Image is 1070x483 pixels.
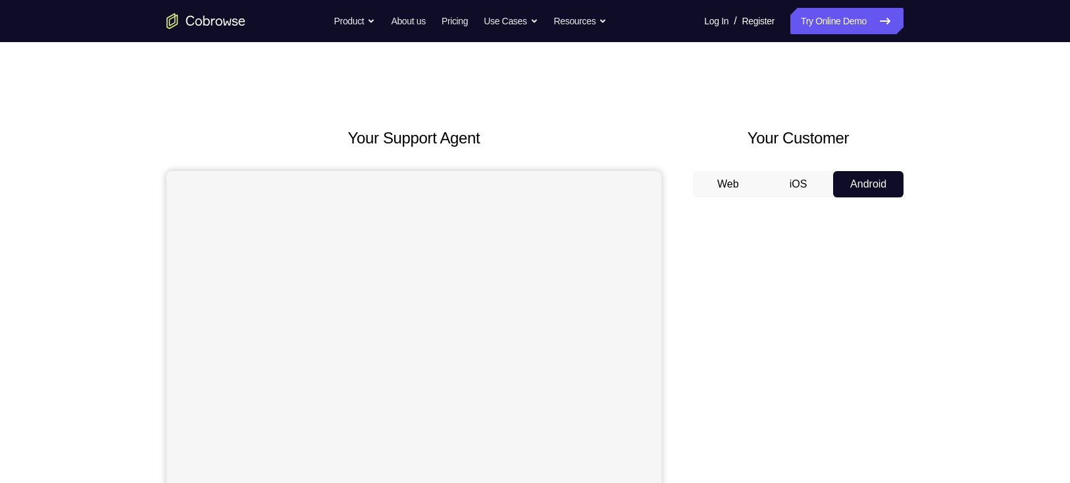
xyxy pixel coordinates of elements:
[704,8,728,34] a: Log In
[734,13,736,29] span: /
[742,8,775,34] a: Register
[833,171,904,197] button: Android
[763,171,834,197] button: iOS
[391,8,425,34] a: About us
[790,8,904,34] a: Try Online Demo
[693,126,904,150] h2: Your Customer
[166,126,661,150] h2: Your Support Agent
[554,8,607,34] button: Resources
[693,171,763,197] button: Web
[442,8,468,34] a: Pricing
[166,13,245,29] a: Go to the home page
[484,8,538,34] button: Use Cases
[334,8,376,34] button: Product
